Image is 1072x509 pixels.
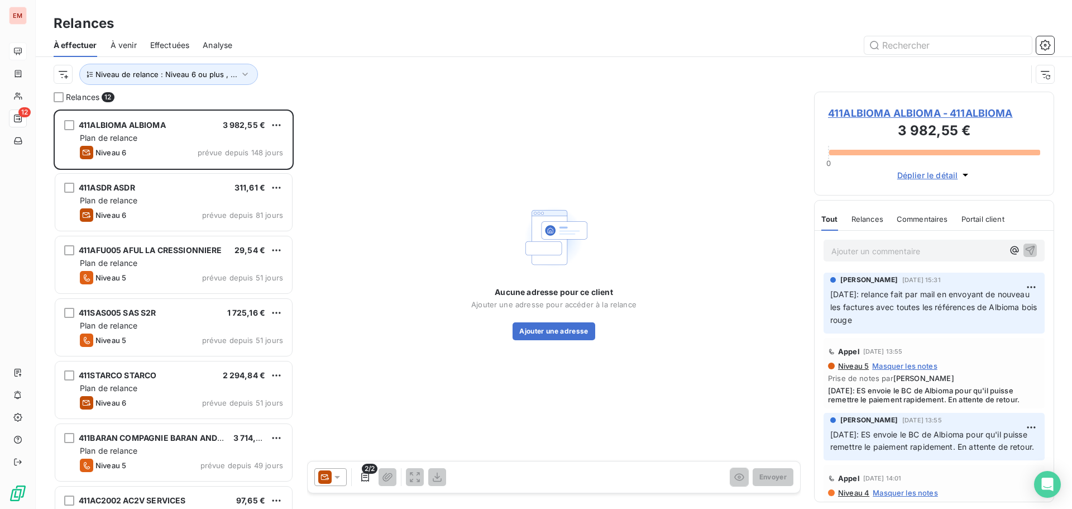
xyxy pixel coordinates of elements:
span: Déplier le détail [897,169,958,181]
span: Niveau 6 [95,148,126,157]
button: Niveau de relance : Niveau 6 ou plus , ... [79,64,258,85]
span: 1 725,16 € [227,308,266,317]
span: Niveau 5 [837,361,869,370]
span: prévue depuis 51 jours [202,398,283,407]
span: 411ASDR ASDR [79,183,135,192]
span: Ajouter une adresse pour accéder à la relance [471,300,636,309]
span: 411STARCO STARCO [79,370,156,380]
span: 3 714,35 € [233,433,274,443]
span: Commentaires [897,215,948,223]
div: Open Intercom Messenger [1034,471,1061,498]
span: 29,54 € [234,245,265,255]
span: [DATE] 13:55 [863,348,903,355]
span: À venir [111,40,137,51]
span: 97,65 € [236,496,265,505]
span: [DATE] 13:55 [902,417,942,424]
span: prévue depuis 81 jours [202,211,283,220]
span: À effectuer [54,40,97,51]
span: 411AC2002 AC2V SERVICES [79,496,185,505]
span: Relances [851,215,883,223]
span: Niveau 5 [95,336,126,345]
span: prévue depuis 51 jours [202,273,283,282]
span: Plan de relance [80,321,137,330]
span: Appel [838,347,860,356]
h3: 3 982,55 € [828,121,1040,143]
span: Niveau 6 [95,398,126,407]
span: Aucune adresse pour ce client [495,287,612,298]
span: Tout [821,215,838,223]
span: Relances [66,92,99,103]
span: 3 982,55 € [223,120,266,130]
span: Plan de relance [80,446,137,455]
span: 12 [102,92,114,102]
span: [DATE]: relance fait par mail en envoyant de nouveau les factures avec toutes les références de A... [830,289,1039,325]
span: Prise de notes par [828,374,1040,383]
span: [DATE]: ES envoie le BC de Albioma pour qu'il puisse remettre le paiement rapidement. En attente ... [828,386,1040,404]
span: Niveau 5 [95,461,126,470]
span: Appel [838,474,860,483]
span: Niveau 5 [95,273,126,282]
img: Empty state [518,202,590,273]
span: 0 [826,159,831,168]
span: 2/2 [362,464,377,474]
span: Niveau de relance : Niveau 6 ou plus , ... [95,70,237,79]
span: Plan de relance [80,196,137,205]
span: Masquer les notes [872,361,937,370]
span: 411BARAN COMPAGNIE BARAN AND CO INVEST [79,433,262,443]
span: 2 294,84 € [223,370,266,380]
img: Logo LeanPay [9,484,27,502]
button: Ajouter une adresse [513,322,595,340]
span: 411AFU005 AFUL LA CRESSIONNIERE [79,245,222,255]
span: prévue depuis 51 jours [202,336,283,345]
span: Plan de relance [80,133,137,142]
span: 12 [18,107,31,117]
h3: Relances [54,13,114,34]
span: [DATE] 15:31 [902,277,941,283]
span: prévue depuis 148 jours [198,148,283,157]
span: Niveau 4 [837,488,869,497]
span: Masquer les notes [873,488,938,497]
span: 411ALBIOMA ALBIOMA [79,120,166,130]
span: 411ALBIOMA ALBIOMA - 411ALBIOMA [828,106,1040,121]
span: Plan de relance [80,258,137,268]
span: prévue depuis 49 jours [200,461,283,470]
button: Déplier le détail [894,169,975,182]
span: [PERSON_NAME] [840,415,898,425]
span: [PERSON_NAME] [840,275,898,285]
input: Rechercher [864,36,1032,54]
span: 311,61 € [234,183,265,192]
span: [DATE] 14:01 [863,475,902,482]
span: [PERSON_NAME] [893,374,954,383]
span: Analyse [203,40,232,51]
span: Plan de relance [80,383,137,393]
div: grid [54,110,294,509]
button: Envoyer [753,468,793,486]
span: [DATE]: ES envoie le BC de Albioma pour qu'il puisse remettre le paiement rapidement. En attente ... [830,430,1034,452]
div: EM [9,7,27,25]
span: Effectuées [150,40,190,51]
span: 411SAS005 SAS S2R [79,308,156,317]
span: Portail client [961,215,1004,223]
span: Niveau 6 [95,211,126,220]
